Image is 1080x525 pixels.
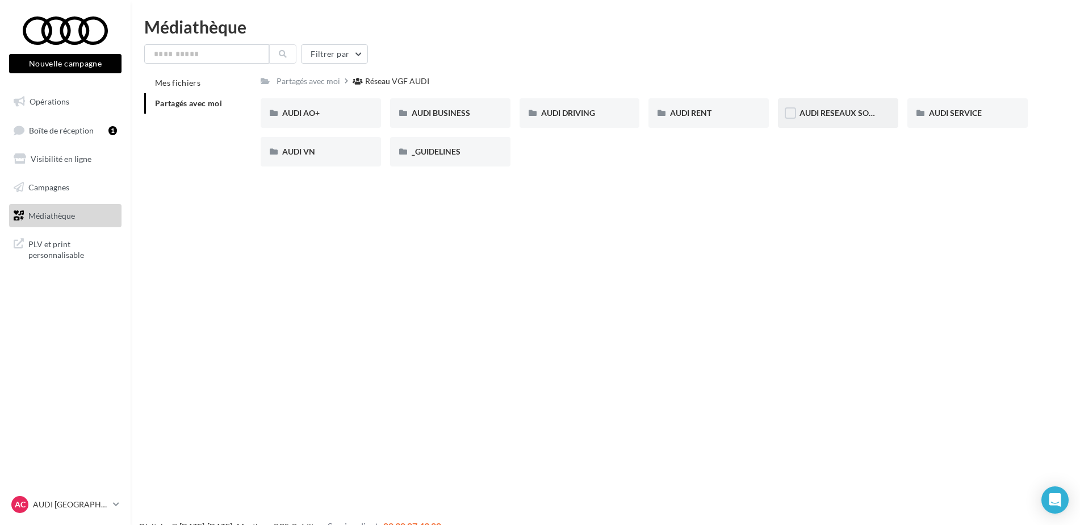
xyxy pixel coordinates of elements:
[155,98,222,108] span: Partagés avec moi
[28,210,75,220] span: Médiathèque
[9,54,122,73] button: Nouvelle campagne
[7,204,124,228] a: Médiathèque
[31,154,91,164] span: Visibilité en ligne
[144,18,1066,35] div: Médiathèque
[30,97,69,106] span: Opérations
[155,78,200,88] span: Mes fichiers
[277,76,340,87] div: Partagés avec moi
[365,76,429,87] div: Réseau VGF AUDI
[28,182,69,192] span: Campagnes
[1041,486,1069,514] div: Open Intercom Messenger
[7,176,124,199] a: Campagnes
[7,118,124,143] a: Boîte de réception1
[9,494,122,515] a: AC AUDI [GEOGRAPHIC_DATA]
[929,108,982,118] span: AUDI SERVICE
[7,232,124,265] a: PLV et print personnalisable
[799,108,893,118] span: AUDI RESEAUX SOCIAUX
[282,108,320,118] span: AUDI AO+
[15,499,26,510] span: AC
[7,90,124,114] a: Opérations
[301,44,368,64] button: Filtrer par
[541,108,595,118] span: AUDI DRIVING
[282,147,315,156] span: AUDI VN
[670,108,711,118] span: AUDI RENT
[412,108,470,118] span: AUDI BUSINESS
[29,125,94,135] span: Boîte de réception
[33,499,108,510] p: AUDI [GEOGRAPHIC_DATA]
[412,147,461,156] span: _GUIDELINES
[7,147,124,171] a: Visibilité en ligne
[108,126,117,135] div: 1
[28,236,117,261] span: PLV et print personnalisable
